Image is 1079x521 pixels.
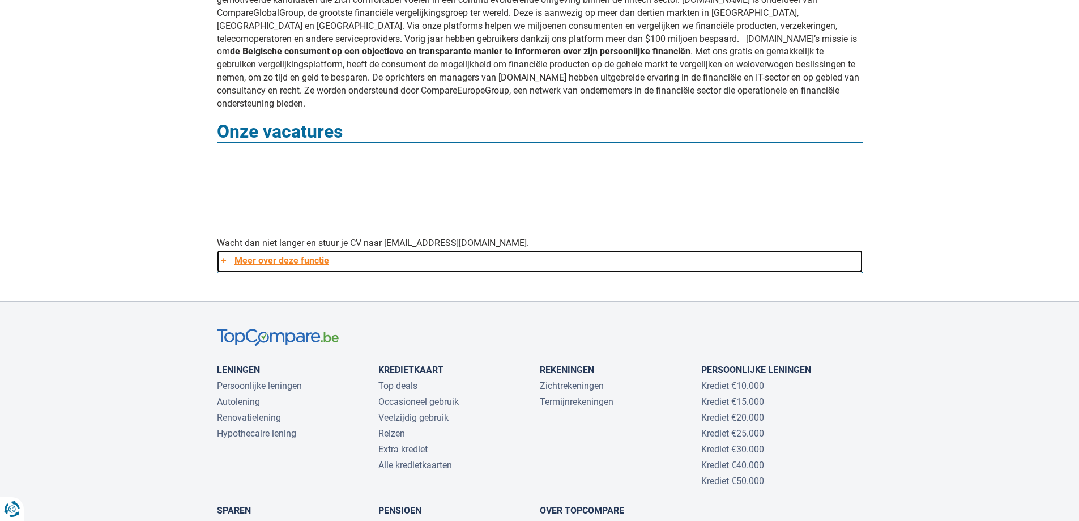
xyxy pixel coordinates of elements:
a: Veelzijdig gebruik [378,412,449,423]
a: Extra krediet [378,444,428,455]
a: Rekeningen [540,365,594,375]
a: Persoonlijke leningen [217,380,302,391]
a: Zichtrekeningen [540,380,604,391]
b: de Belgische consument op een objectieve en transparante manier te informeren over zijn persoonli... [230,46,690,57]
h4: Junior digitale marketeer [217,173,863,187]
a: Krediet €40.000 [701,460,764,471]
a: Krediet €25.000 [701,428,764,439]
a: Krediet €10.000 [701,380,764,391]
a: Krediet €30.000 [701,444,764,455]
h3: Onze vacatures [217,122,863,143]
p: Sta je klaar om je carrière een geweldige start te geven en onze toekomstige digital advertising ... [217,193,863,232]
a: Persoonlijke leningen [701,365,811,375]
a: Renovatielening [217,412,281,423]
a: Hypothecaire lening [217,428,296,439]
a: Krediet €50.000 [701,476,764,486]
a: Krediet €20.000 [701,412,764,423]
a: Pensioen [378,505,421,516]
a: Meer over deze functie [217,250,863,273]
a: Leningen [217,365,260,375]
a: Krediet €15.000 [701,396,764,407]
a: Alle kredietkaarten [378,460,452,471]
a: Sparen [217,505,251,516]
a: Over TopCompare [540,505,624,516]
a: Occasioneel gebruik [378,396,459,407]
a: Top deals [378,380,417,391]
a: Autolening [217,396,260,407]
a: Termijnrekeningen [540,396,613,407]
a: Reizen [378,428,405,439]
img: TopCompare [217,329,339,346]
a: Kredietkaart [378,365,443,375]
